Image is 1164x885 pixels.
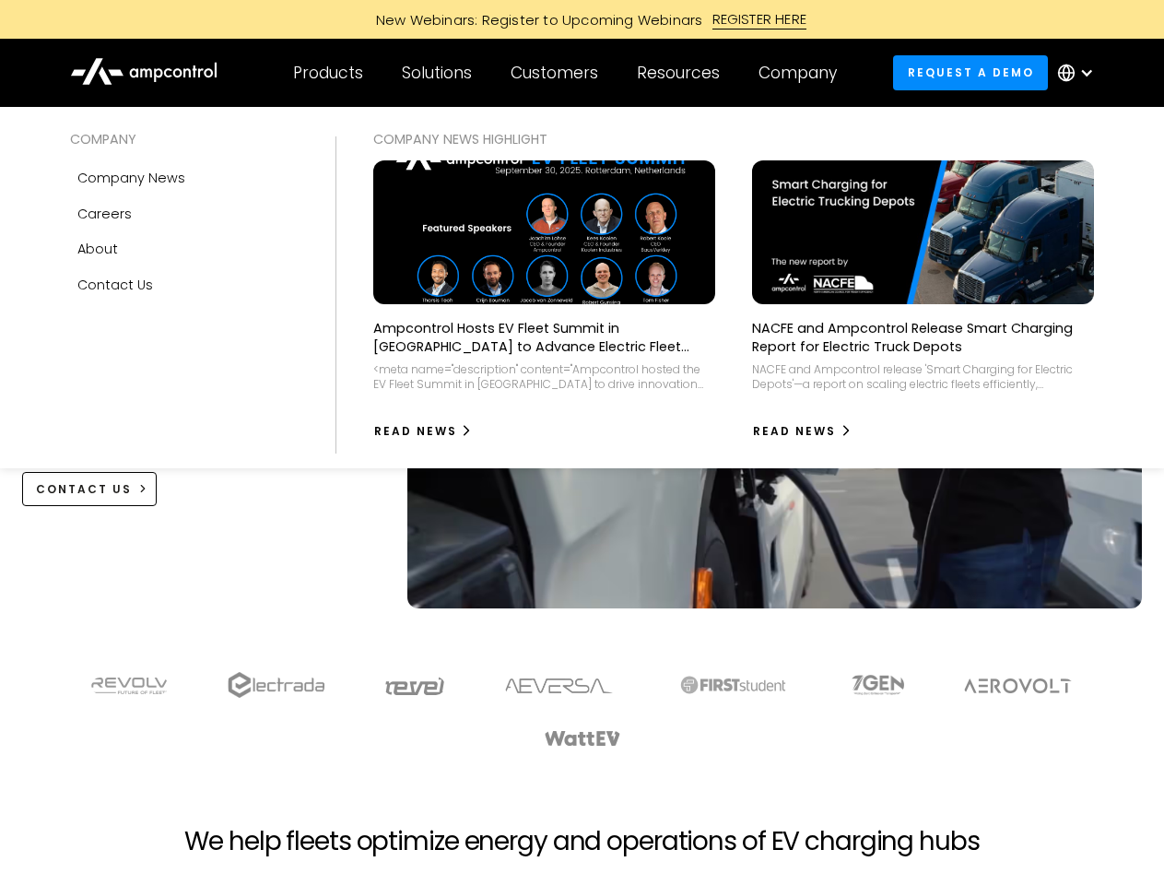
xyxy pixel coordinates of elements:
[36,481,132,498] div: CONTACT US
[184,826,979,857] h2: We help fleets optimize energy and operations of EV charging hubs
[544,731,621,746] img: WattEV logo
[70,129,299,149] div: COMPANY
[77,168,185,188] div: Company news
[358,10,712,29] div: New Webinars: Register to Upcoming Webinars
[373,417,474,446] a: Read News
[70,160,299,195] a: Company news
[752,417,852,446] a: Read News
[893,55,1048,89] a: Request a demo
[402,63,472,83] div: Solutions
[374,423,457,440] div: Read News
[77,239,118,259] div: About
[70,231,299,266] a: About
[373,319,715,356] p: Ampcontrol Hosts EV Fleet Summit in [GEOGRAPHIC_DATA] to Advance Electric Fleet Management in [GE...
[293,63,363,83] div: Products
[373,362,715,391] div: <meta name="description" content="Ampcontrol hosted the EV Fleet Summit in [GEOGRAPHIC_DATA] to d...
[511,63,598,83] div: Customers
[168,9,997,29] a: New Webinars: Register to Upcoming WebinarsREGISTER HERE
[963,678,1073,693] img: Aerovolt Logo
[70,196,299,231] a: Careers
[228,672,324,698] img: electrada logo
[70,267,299,302] a: Contact Us
[712,9,807,29] div: REGISTER HERE
[77,204,132,224] div: Careers
[22,472,158,506] a: CONTACT US
[637,63,720,83] div: Resources
[752,362,1094,391] div: NACFE and Ampcontrol release 'Smart Charging for Electric Depots'—a report on scaling electric fl...
[758,63,837,83] div: Company
[373,129,1095,149] div: COMPANY NEWS Highlight
[752,319,1094,356] p: NACFE and Ampcontrol Release Smart Charging Report for Electric Truck Depots
[77,275,153,295] div: Contact Us
[753,423,836,440] div: Read News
